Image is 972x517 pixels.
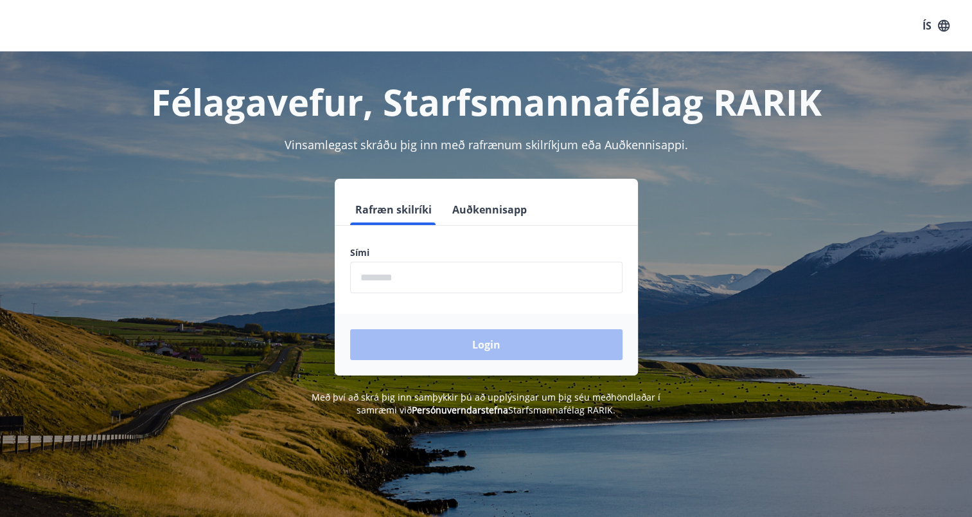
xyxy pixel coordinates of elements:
[915,14,957,37] button: ÍS
[350,246,623,259] label: Sími
[447,194,532,225] button: Auðkennisapp
[312,391,660,416] span: Með því að skrá þig inn samþykkir þú að upplýsingar um þig séu meðhöndlaðar í samræmi við Starfsm...
[412,404,508,416] a: Persónuverndarstefna
[285,137,688,152] span: Vinsamlegast skráðu þig inn með rafrænum skilríkjum eða Auðkennisappi.
[39,77,933,126] h1: Félagavefur, Starfsmannafélag RARIK
[350,194,437,225] button: Rafræn skilríki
